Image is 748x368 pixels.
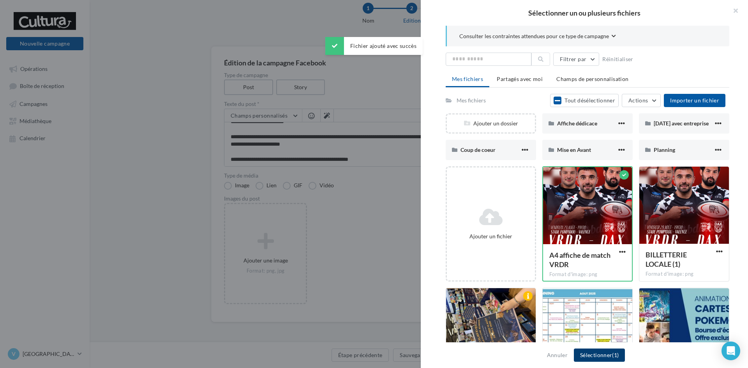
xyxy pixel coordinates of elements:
[549,251,610,269] span: A4 affiche de match VRDR
[574,349,625,362] button: Sélectionner(1)
[557,146,591,153] span: Mise en Avant
[664,94,725,107] button: Importer un fichier
[612,352,619,358] span: (1)
[556,76,628,82] span: Champs de personnalisation
[722,342,740,360] div: Open Intercom Messenger
[460,146,496,153] span: Coup de coeur
[450,232,532,240] div: Ajouter un fichier
[670,97,719,104] span: Importer un fichier
[654,146,675,153] span: Planning
[549,271,626,278] div: Format d'image: png
[622,94,661,107] button: Actions
[646,250,687,268] span: BILLETTERIE LOCALE (1)
[544,350,571,360] button: Annuler
[459,32,609,40] span: Consulter les contraintes attendues pour ce type de campagne
[628,97,648,104] span: Actions
[457,97,486,104] div: Mes fichiers
[553,53,599,66] button: Filtrer par
[654,120,709,127] span: [DATE] avec entreprise
[497,76,543,82] span: Partagés avec moi
[433,9,736,16] h2: Sélectionner un ou plusieurs fichiers
[452,76,483,82] span: Mes fichiers
[557,120,597,127] span: Affiche dédicace
[599,55,637,64] button: Réinitialiser
[550,94,619,107] button: Tout désélectionner
[447,120,535,127] div: Ajouter un dossier
[646,271,723,278] div: Format d'image: png
[325,37,423,55] div: Fichier ajouté avec succès
[459,32,616,42] button: Consulter les contraintes attendues pour ce type de campagne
